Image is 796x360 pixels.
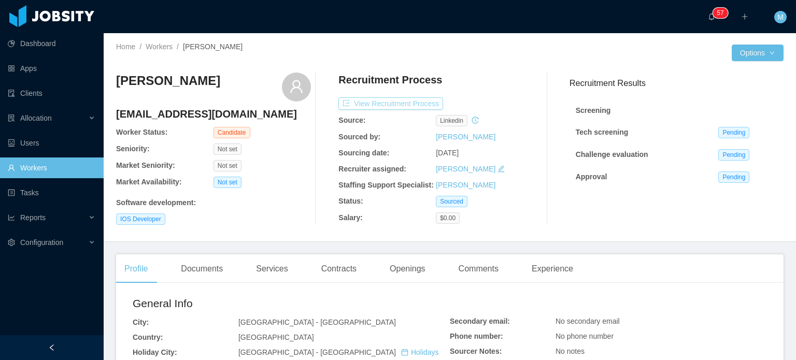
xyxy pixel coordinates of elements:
[116,178,182,186] b: Market Availability:
[338,181,434,189] b: Staffing Support Specialist:
[338,116,365,124] b: Source:
[436,133,495,141] a: [PERSON_NAME]
[20,238,63,247] span: Configuration
[556,317,620,325] span: No secondary email
[8,58,95,79] a: icon: appstoreApps
[116,107,311,121] h4: [EMAIL_ADDRESS][DOMAIN_NAME]
[338,165,406,173] b: Recruiter assigned:
[718,149,749,161] span: Pending
[497,165,505,172] i: icon: edit
[436,181,495,189] a: [PERSON_NAME]
[708,13,715,20] i: icon: bell
[450,347,502,355] b: Sourcer Notes:
[20,114,52,122] span: Allocation
[720,8,724,18] p: 7
[8,182,95,203] a: icon: profileTasks
[116,73,220,89] h3: [PERSON_NAME]
[177,42,179,51] span: /
[381,254,434,283] div: Openings
[214,177,241,188] span: Not set
[450,332,503,340] b: Phone number:
[133,295,450,312] h2: General Info
[133,318,149,326] b: City:
[8,239,15,246] i: icon: setting
[116,213,165,225] span: IOS Developer
[238,333,314,341] span: [GEOGRAPHIC_DATA]
[713,8,728,18] sup: 57
[576,106,611,114] strong: Screening
[436,149,459,157] span: [DATE]
[116,254,156,283] div: Profile
[214,127,250,138] span: Candidate
[576,150,648,159] strong: Challenge evaluation
[116,42,135,51] a: Home
[338,133,380,141] b: Sourced by:
[133,333,163,341] b: Country:
[338,149,389,157] b: Sourcing date:
[183,42,243,51] span: [PERSON_NAME]
[718,127,749,138] span: Pending
[133,348,177,356] b: Holiday City:
[8,33,95,54] a: icon: pie-chartDashboard
[238,318,396,326] span: [GEOGRAPHIC_DATA] - [GEOGRAPHIC_DATA]
[436,115,467,126] span: linkedin
[436,212,460,224] span: $0.00
[8,214,15,221] i: icon: line-chart
[116,128,167,136] b: Worker Status:
[214,143,241,155] span: Not set
[214,160,241,171] span: Not set
[570,77,784,90] h3: Recruitment Results
[20,213,46,222] span: Reports
[116,161,175,169] b: Market Seniority:
[401,349,408,356] i: icon: calendar
[523,254,581,283] div: Experience
[289,79,304,94] i: icon: user
[576,128,629,136] strong: Tech screening
[8,83,95,104] a: icon: auditClients
[450,317,510,325] b: Secondary email:
[338,213,363,222] b: Salary:
[8,114,15,122] i: icon: solution
[450,254,507,283] div: Comments
[741,13,748,20] i: icon: plus
[556,332,614,340] span: No phone number
[576,172,607,181] strong: Approval
[472,117,479,124] i: icon: history
[556,347,585,355] span: No notes
[732,45,784,61] button: Optionsicon: down
[718,171,749,183] span: Pending
[777,11,784,23] span: M
[8,157,95,178] a: icon: userWorkers
[338,73,442,87] h4: Recruitment Process
[436,165,495,173] a: [PERSON_NAME]
[116,145,150,153] b: Seniority:
[338,99,443,108] a: icon: exportView Recruitment Process
[313,254,365,283] div: Contracts
[116,198,196,207] b: Software development :
[338,197,363,205] b: Status:
[139,42,141,51] span: /
[248,254,296,283] div: Services
[436,196,467,207] span: Sourced
[146,42,173,51] a: Workers
[717,8,720,18] p: 5
[8,133,95,153] a: icon: robotUsers
[338,97,443,110] button: icon: exportView Recruitment Process
[173,254,231,283] div: Documents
